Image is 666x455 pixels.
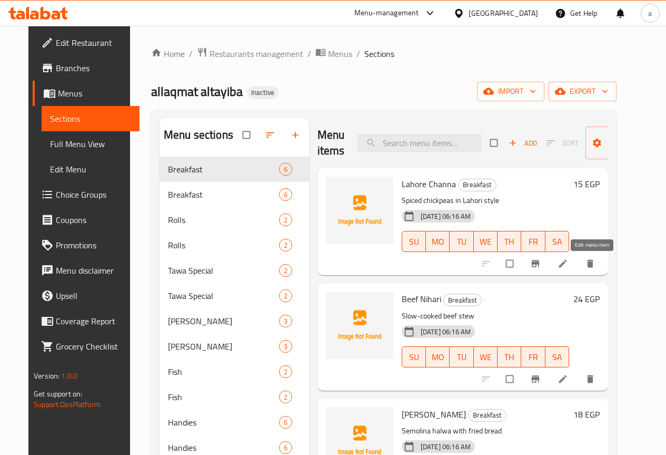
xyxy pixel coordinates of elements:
[326,177,393,244] img: Lahore Channa
[160,157,309,182] div: Breakfast6
[509,137,537,149] span: Add
[280,240,292,250] span: 2
[168,365,279,378] div: Fish
[168,315,279,327] div: Bohat Khas
[416,327,475,337] span: [DATE] 06:16 AM
[42,106,140,131] a: Sections
[459,179,496,191] span: Breakfast
[443,294,482,306] div: Breakfast
[317,127,345,159] h2: Menu items
[34,387,82,401] span: Get support on:
[549,82,617,101] button: export
[164,127,233,143] h2: Menu sections
[454,350,469,365] span: TU
[498,346,521,367] button: TH
[402,424,569,438] p: Semolina halwa with fried bread
[168,289,279,302] span: Tawa Special
[579,367,604,391] button: delete
[474,346,498,367] button: WE
[328,47,352,60] span: Menus
[280,164,292,175] span: 6
[160,334,309,359] div: [PERSON_NAME]3
[34,369,59,383] span: Version:
[33,30,140,55] a: Edit Restaurant
[160,258,309,283] div: Tawa Special2
[545,231,569,252] button: SA
[402,176,456,192] span: Lahore Channa
[573,407,600,422] h6: 18 EGP
[557,85,608,98] span: export
[56,264,131,277] span: Menu disclaimer
[168,264,279,277] div: Tawa Special
[354,7,419,20] div: Menu-management
[550,234,565,249] span: SA
[478,350,493,365] span: WE
[160,182,309,207] div: Breakfast6
[280,342,292,352] span: 3
[484,133,506,153] span: Select section
[279,340,292,353] div: items
[168,340,279,353] span: [PERSON_NAME]
[168,391,279,403] span: Fish
[579,252,604,275] button: delete
[50,112,131,125] span: Sections
[502,350,517,365] span: TH
[478,234,493,249] span: WE
[33,55,140,81] a: Branches
[280,443,292,453] span: 6
[280,291,292,301] span: 2
[279,391,292,403] div: items
[33,308,140,334] a: Coverage Report
[550,350,565,365] span: SA
[56,188,131,201] span: Choice Groups
[189,47,193,60] li: /
[468,409,506,422] div: Breakfast
[279,416,292,429] div: items
[426,231,450,252] button: MO
[160,207,309,233] div: Rolls2
[280,215,292,225] span: 2
[151,47,185,60] a: Home
[558,374,570,384] a: Edit menu item
[56,239,131,251] span: Promotions
[648,7,652,19] span: a
[545,346,569,367] button: SA
[168,315,279,327] span: [PERSON_NAME]
[56,36,131,49] span: Edit Restaurant
[56,214,131,226] span: Coupons
[416,442,475,452] span: [DATE] 06:16 AM
[307,47,311,60] li: /
[279,214,292,226] div: items
[502,234,517,249] span: TH
[573,177,600,191] h6: 15 EGP
[485,85,536,98] span: import
[402,406,466,422] span: [PERSON_NAME]
[525,350,541,365] span: FR
[50,163,131,176] span: Edit Menu
[573,292,600,306] h6: 24 EGP
[168,441,279,454] span: Handies
[56,315,131,327] span: Coverage Report
[524,367,549,391] button: Branch-specific-item
[406,350,422,365] span: SU
[34,398,101,411] a: Support.OpsPlatform
[594,130,652,156] span: Manage items
[56,289,131,302] span: Upsell
[454,234,469,249] span: TU
[477,82,544,101] button: import
[458,179,496,191] div: Breakfast
[160,359,309,384] div: Fish2
[525,234,541,249] span: FR
[406,234,422,249] span: SU
[151,80,243,103] span: allaqmat altayiba
[469,409,506,421] span: Breakfast
[160,410,309,435] div: Handies6
[168,239,279,251] div: Rolls
[430,234,445,249] span: MO
[280,367,292,377] span: 2
[402,291,441,307] span: Beef Nihari
[42,131,140,157] a: Full Menu View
